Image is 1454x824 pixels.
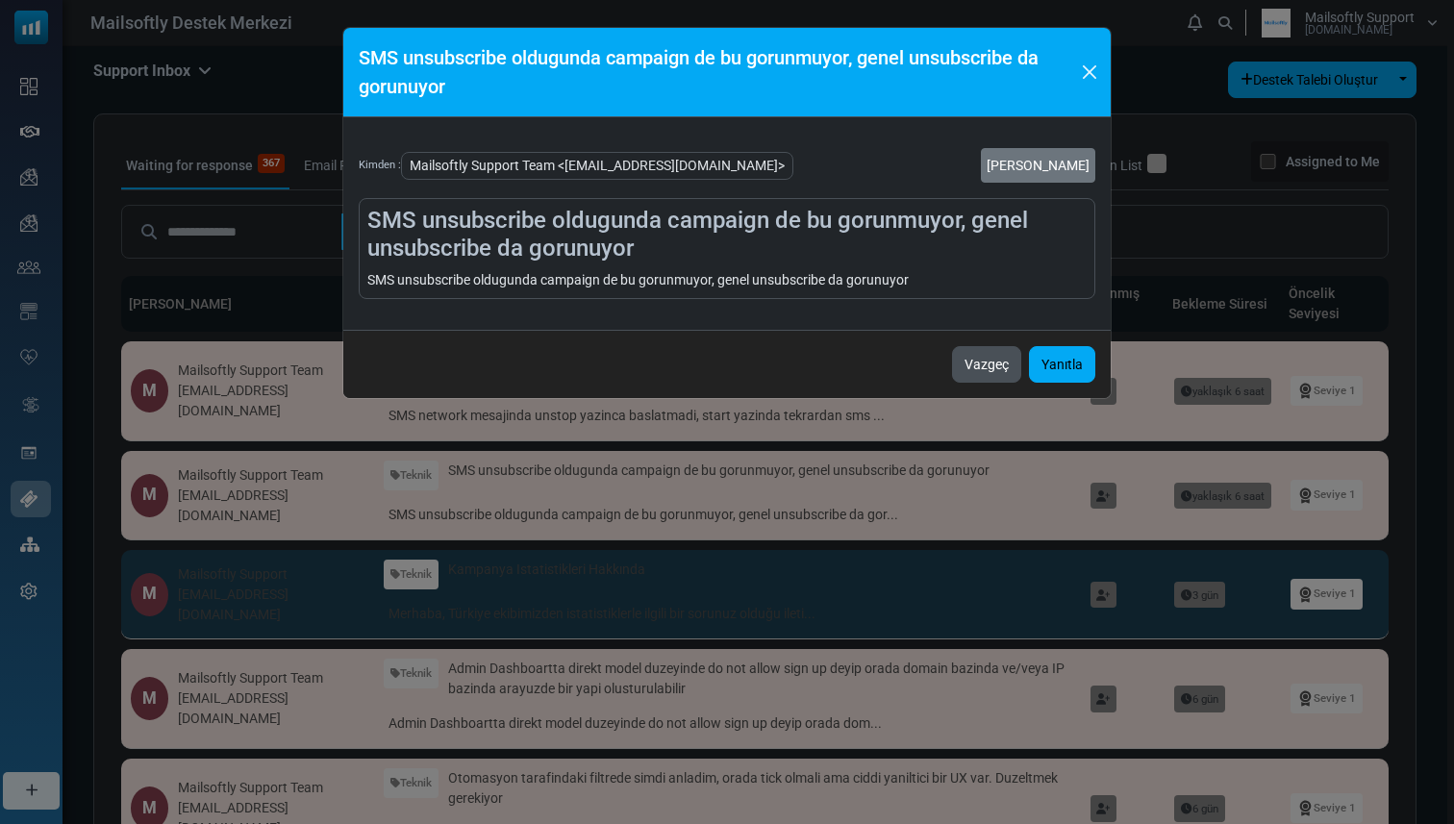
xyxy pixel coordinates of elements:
[367,207,1087,262] h4: SMS unsubscribe oldugunda campaign de bu gorunmuyor, genel unsubscribe da gorunuyor
[1029,346,1095,383] a: Yanıtla
[1075,58,1103,87] button: Close
[359,158,401,174] span: Kimden :
[367,270,1087,290] div: SMS unsubscribe oldugunda campaign de bu gorunmuyor, genel unsubscribe da gorunuyor
[981,148,1095,183] a: [PERSON_NAME]
[401,152,793,180] span: Mailsoftly Support Team <[EMAIL_ADDRESS][DOMAIN_NAME]>
[359,43,1075,101] h5: SMS unsubscribe oldugunda campaign de bu gorunmuyor, genel unsubscribe da gorunuyor
[952,346,1021,383] button: Vazgeç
